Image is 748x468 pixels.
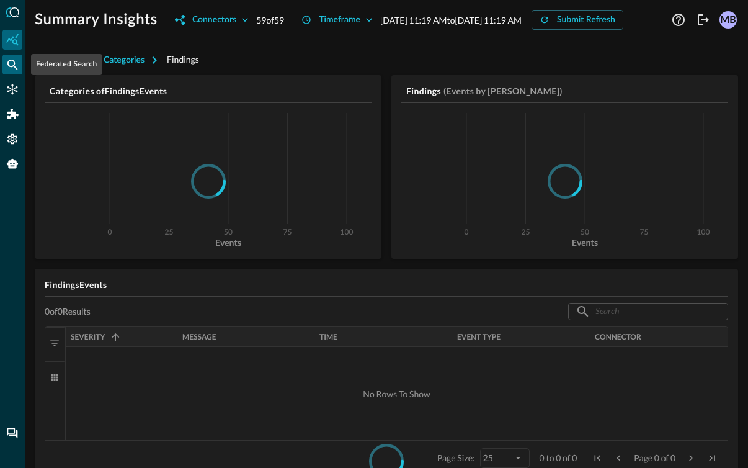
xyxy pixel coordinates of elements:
[443,85,563,97] h5: (Events by [PERSON_NAME])
[192,12,236,28] div: Connectors
[595,300,700,323] input: Search
[532,10,623,30] button: Submit Refresh
[2,30,22,50] div: Summary Insights
[294,10,380,30] button: Timeframe
[406,85,441,97] h5: Findings
[167,54,199,65] span: Findings
[256,14,284,27] p: 59 of 59
[2,79,22,99] div: Connectors
[380,14,522,27] p: [DATE] 11:19 AM to [DATE] 11:19 AM
[35,50,167,70] button: Investigation Categories
[35,10,158,30] h1: Summary Insights
[45,306,91,317] p: 0 of 0 Results
[669,10,688,30] button: Help
[31,54,102,75] div: Federated Search
[2,154,22,174] div: Query Agent
[2,55,22,74] div: Federated Search
[319,12,360,28] div: Timeframe
[50,85,372,97] h5: Categories of Findings Events
[167,10,256,30] button: Connectors
[45,279,728,291] h5: Findings Events
[2,423,22,443] div: Chat
[557,12,615,28] div: Submit Refresh
[2,129,22,149] div: Settings
[693,10,713,30] button: Logout
[719,11,737,29] div: MB
[3,104,23,124] div: Addons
